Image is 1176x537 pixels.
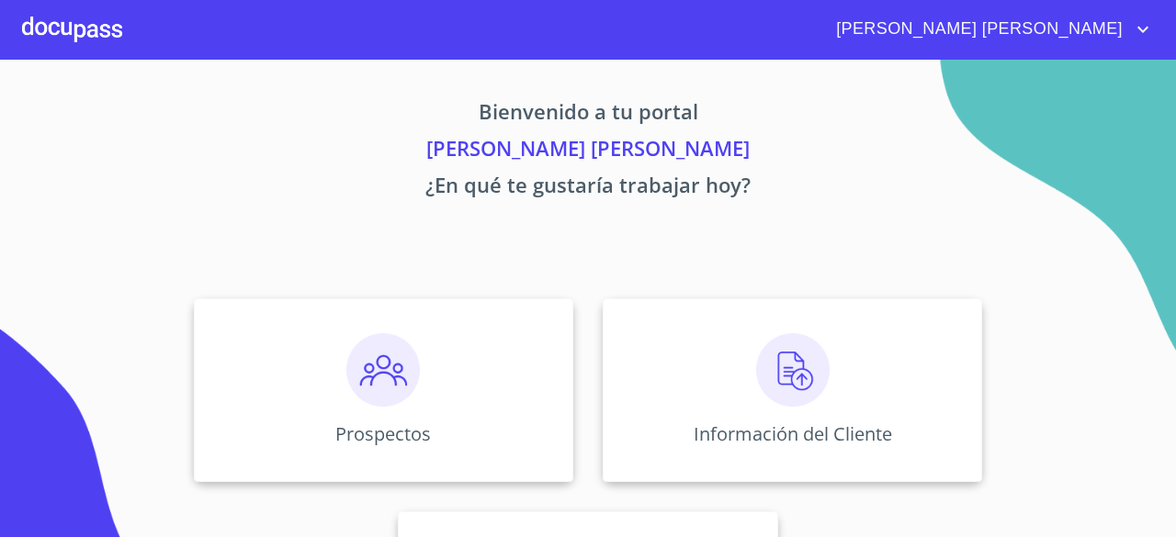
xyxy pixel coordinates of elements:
[346,333,420,407] img: prospectos.png
[22,170,1154,207] p: ¿En qué te gustaría trabajar hoy?
[822,15,1154,44] button: account of current user
[22,96,1154,133] p: Bienvenido a tu portal
[756,333,830,407] img: carga.png
[22,133,1154,170] p: [PERSON_NAME] [PERSON_NAME]
[822,15,1132,44] span: [PERSON_NAME] [PERSON_NAME]
[335,421,431,446] p: Prospectos
[694,421,892,446] p: Información del Cliente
